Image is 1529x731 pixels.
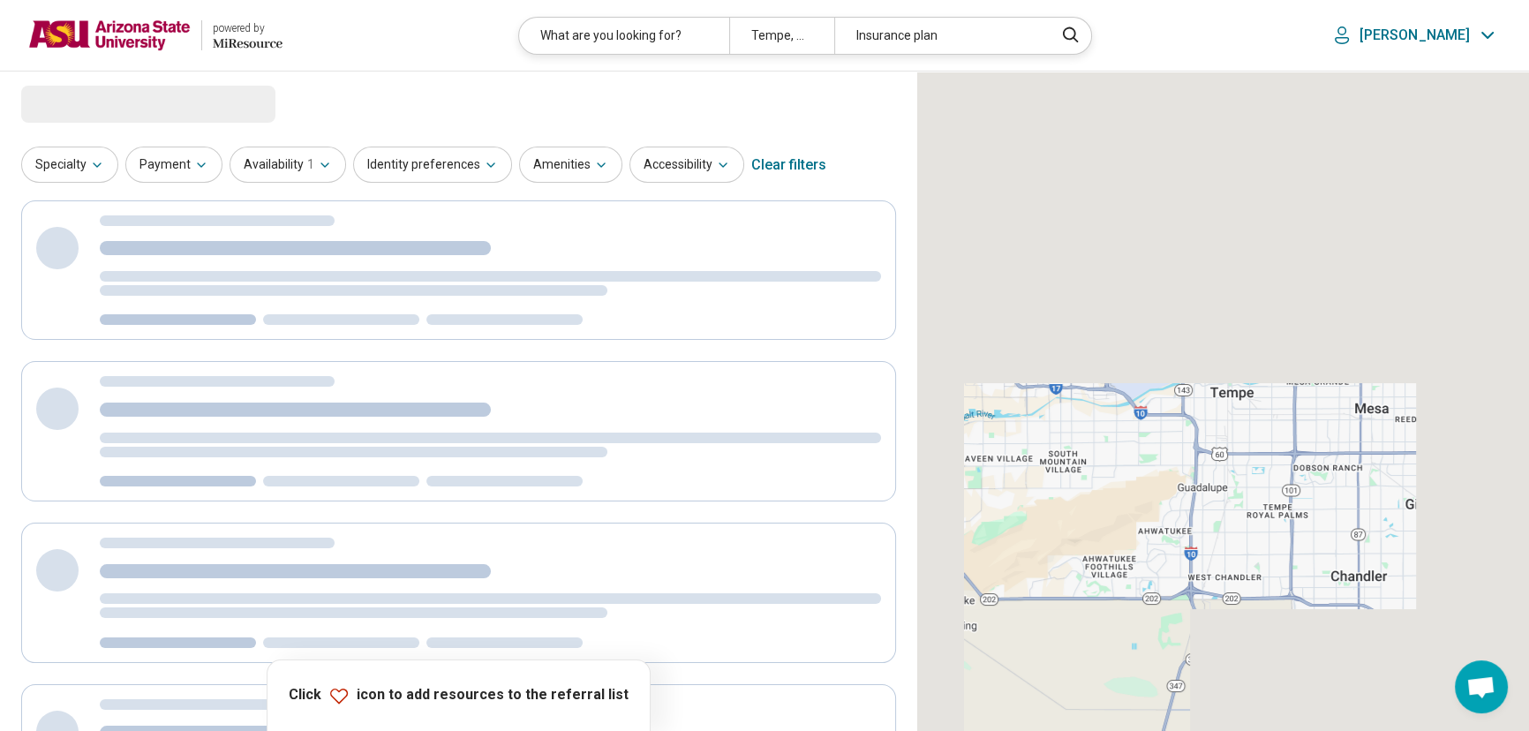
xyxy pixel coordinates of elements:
button: Payment [125,147,222,183]
button: Identity preferences [353,147,512,183]
button: Specialty [21,147,118,183]
div: What are you looking for? [519,18,728,54]
p: Click icon to add resources to the referral list [289,685,629,706]
div: Insurance plan [834,18,1043,54]
div: powered by [213,20,282,36]
span: Loading... [21,86,169,121]
p: [PERSON_NAME] [1360,26,1470,44]
div: Tempe, AZ 85281 [729,18,834,54]
div: Open chat [1455,660,1508,713]
img: Arizona State University [28,14,191,57]
button: Accessibility [629,147,744,183]
button: Amenities [519,147,622,183]
button: Availability1 [230,147,346,183]
div: Clear filters [751,144,826,186]
a: Arizona State Universitypowered by [28,14,282,57]
span: 1 [307,155,314,174]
